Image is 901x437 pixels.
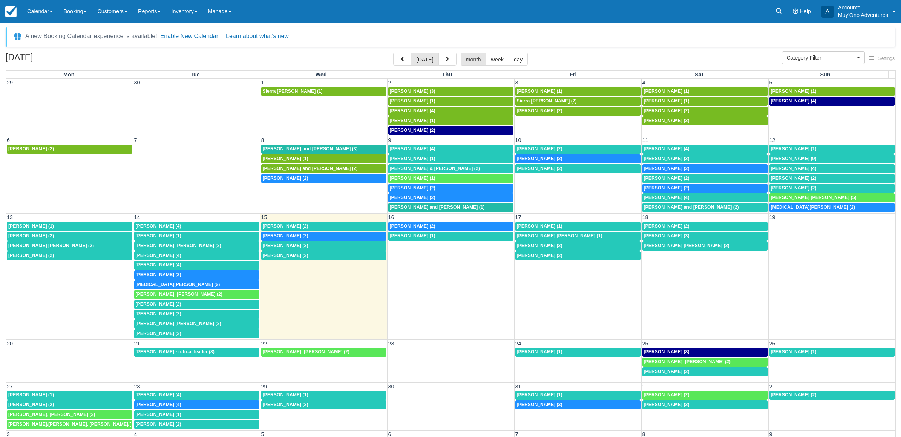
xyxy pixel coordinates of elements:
[260,137,265,143] span: 8
[771,205,855,210] span: [MEDICAL_DATA][PERSON_NAME] (2)
[644,108,690,113] span: [PERSON_NAME] (2)
[771,146,817,151] span: [PERSON_NAME] (1)
[260,384,268,390] span: 29
[5,6,17,17] img: checkfront-main-nav-mini-logo.png
[134,400,259,409] a: [PERSON_NAME] (4)
[642,232,768,241] a: [PERSON_NAME] (3)
[388,154,513,163] a: [PERSON_NAME] (1)
[644,243,729,248] span: [PERSON_NAME] [PERSON_NAME] (2)
[134,241,259,251] a: [PERSON_NAME] [PERSON_NAME] (2)
[263,146,358,151] span: [PERSON_NAME] and [PERSON_NAME] (3)
[769,184,895,193] a: [PERSON_NAME] (2)
[261,241,386,251] a: [PERSON_NAME] (2)
[390,118,435,123] span: [PERSON_NAME] (1)
[411,53,438,66] button: [DATE]
[388,79,392,86] span: 2
[515,232,641,241] a: [PERSON_NAME] [PERSON_NAME] (1)
[261,232,386,241] a: [PERSON_NAME] (2)
[134,251,259,260] a: [PERSON_NAME] (4)
[390,233,435,238] span: [PERSON_NAME] (1)
[261,222,386,231] a: [PERSON_NAME] (2)
[644,233,690,238] span: [PERSON_NAME] (3)
[769,164,895,173] a: [PERSON_NAME] (4)
[136,233,181,238] span: [PERSON_NAME] (1)
[260,79,265,86] span: 1
[644,156,690,161] span: [PERSON_NAME] (2)
[260,214,268,220] span: 15
[8,422,175,427] span: [PERSON_NAME]/[PERSON_NAME], [PERSON_NAME]/[PERSON_NAME] (2)
[8,392,54,397] span: [PERSON_NAME] (1)
[517,392,562,397] span: [PERSON_NAME] (1)
[390,128,435,133] span: [PERSON_NAME] (2)
[517,108,562,113] span: [PERSON_NAME] (2)
[517,223,562,229] span: [PERSON_NAME] (1)
[515,348,641,357] a: [PERSON_NAME] (1)
[388,341,395,347] span: 23
[642,222,768,231] a: [PERSON_NAME] (2)
[390,176,435,181] span: [PERSON_NAME] (1)
[570,72,576,78] span: Fri
[769,193,895,202] a: [PERSON_NAME] [PERSON_NAME] (5)
[136,301,181,307] span: [PERSON_NAME] (2)
[644,349,690,354] span: [PERSON_NAME] (8)
[517,253,562,258] span: [PERSON_NAME] (2)
[644,89,690,94] span: [PERSON_NAME] (1)
[134,410,259,419] a: [PERSON_NAME] (1)
[263,392,308,397] span: [PERSON_NAME] (1)
[8,402,54,407] span: [PERSON_NAME] (2)
[134,329,259,338] a: [PERSON_NAME] (2)
[388,214,395,220] span: 16
[134,348,259,357] a: [PERSON_NAME] - retreat leader (8)
[136,253,181,258] span: [PERSON_NAME] (4)
[644,166,690,171] span: [PERSON_NAME] (2)
[260,341,268,347] span: 22
[517,98,577,104] span: Sierra [PERSON_NAME] (2)
[221,33,223,39] span: |
[8,233,54,238] span: [PERSON_NAME] (2)
[226,33,289,39] a: Learn about what's new
[644,176,690,181] span: [PERSON_NAME] (2)
[133,384,141,390] span: 28
[642,384,646,390] span: 1
[136,243,221,248] span: [PERSON_NAME] [PERSON_NAME] (2)
[642,348,768,357] a: [PERSON_NAME] (8)
[390,205,485,210] span: [PERSON_NAME] and [PERSON_NAME] (1)
[261,251,386,260] a: [PERSON_NAME] (2)
[7,241,132,251] a: [PERSON_NAME] [PERSON_NAME] (2)
[642,400,768,409] a: [PERSON_NAME] (2)
[642,137,649,143] span: 11
[771,156,817,161] span: [PERSON_NAME] (9)
[136,311,181,316] span: [PERSON_NAME] (2)
[769,341,776,347] span: 26
[800,8,811,14] span: Help
[160,32,218,40] button: Enable New Calendar
[261,145,386,154] a: [PERSON_NAME] and [PERSON_NAME] (3)
[878,56,895,61] span: Settings
[134,319,259,329] a: [PERSON_NAME] [PERSON_NAME] (2)
[7,410,132,419] a: [PERSON_NAME], [PERSON_NAME] (2)
[390,146,435,151] span: [PERSON_NAME] (4)
[642,241,768,251] a: [PERSON_NAME] [PERSON_NAME] (2)
[517,402,562,407] span: [PERSON_NAME] (3)
[642,107,768,116] a: [PERSON_NAME] (2)
[515,97,641,106] a: Sierra [PERSON_NAME] (2)
[388,137,392,143] span: 9
[7,232,132,241] a: [PERSON_NAME] (2)
[517,156,562,161] span: [PERSON_NAME] (2)
[7,222,132,231] a: [PERSON_NAME] (1)
[782,51,865,64] button: Category Filter
[390,156,435,161] span: [PERSON_NAME] (1)
[6,53,101,67] h2: [DATE]
[644,205,739,210] span: [PERSON_NAME] and [PERSON_NAME] (2)
[642,97,768,106] a: [PERSON_NAME] (1)
[644,369,690,374] span: [PERSON_NAME] (2)
[644,98,690,104] span: [PERSON_NAME] (1)
[388,222,513,231] a: [PERSON_NAME] (2)
[263,89,323,94] span: Sierra [PERSON_NAME] (1)
[838,4,888,11] p: Accounts
[136,282,220,287] span: [MEDICAL_DATA][PERSON_NAME] (2)
[787,54,855,61] span: Category Filter
[25,32,157,41] div: A new Booking Calendar experience is available!
[136,321,221,326] span: [PERSON_NAME] [PERSON_NAME] (2)
[7,400,132,409] a: [PERSON_NAME] (2)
